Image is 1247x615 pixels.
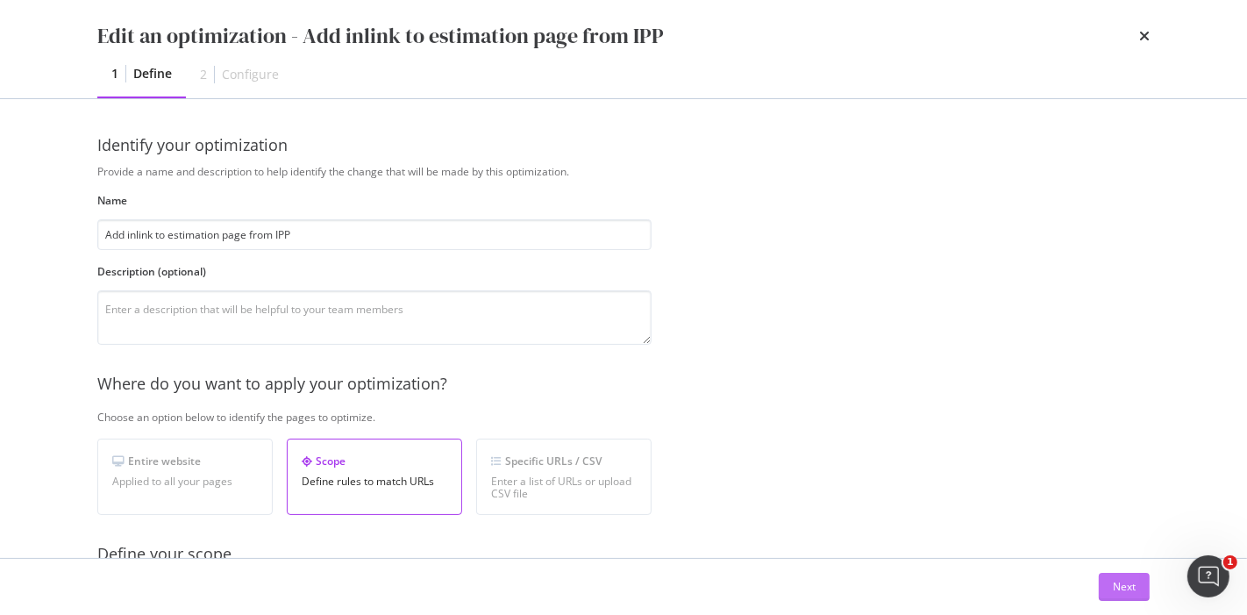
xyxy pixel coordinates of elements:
[1187,555,1229,597] iframe: Intercom live chat
[112,476,258,488] div: Applied to all your pages
[491,476,637,500] div: Enter a list of URLs or upload CSV file
[112,454,258,468] div: Entire website
[97,264,652,279] label: Description (optional)
[97,219,652,250] input: Enter an optimization name to easily find it back
[97,373,1236,396] div: Where do you want to apply your optimization?
[97,164,1236,179] div: Provide a name and description to help identify the change that will be made by this optimization.
[1113,579,1136,594] div: Next
[200,66,207,83] div: 2
[1139,21,1150,51] div: times
[97,134,1150,157] div: Identify your optimization
[97,543,1236,566] div: Define your scope
[302,476,447,488] div: Define rules to match URLs
[1099,573,1150,601] button: Next
[97,21,664,51] div: Edit an optimization - Add inlink to estimation page from IPP
[491,454,637,468] div: Specific URLs / CSV
[222,66,279,83] div: Configure
[97,410,1236,425] div: Choose an option below to identify the pages to optimize.
[133,65,172,82] div: Define
[111,65,118,82] div: 1
[97,193,652,208] label: Name
[1223,555,1237,569] span: 1
[302,454,447,468] div: Scope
